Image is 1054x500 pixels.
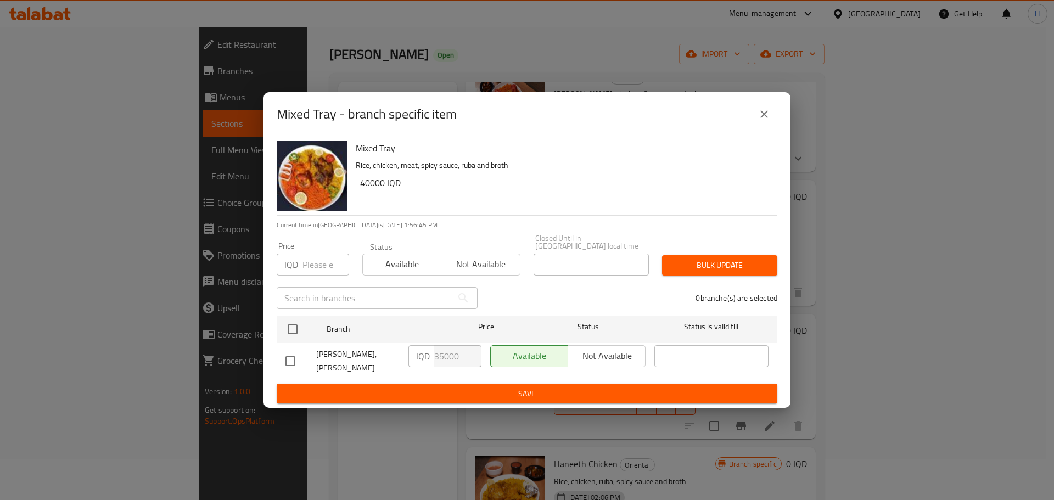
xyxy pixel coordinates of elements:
p: Current time in [GEOGRAPHIC_DATA] is [DATE] 1:56:45 PM [277,220,777,230]
img: Mixed Tray [277,141,347,211]
span: Not available [446,256,515,272]
p: 0 branche(s) are selected [696,293,777,304]
h2: Mixed Tray - branch specific item [277,105,457,123]
button: close [751,101,777,127]
span: Price [450,320,523,334]
h6: 40000 IQD [360,175,769,190]
button: Available [362,254,441,276]
button: Not available [441,254,520,276]
button: Save [277,384,777,404]
p: IQD [416,350,430,363]
span: Status is valid till [654,320,769,334]
span: Status [531,320,646,334]
span: Bulk update [671,259,769,272]
input: Search in branches [277,287,452,309]
span: Available [367,256,437,272]
span: [PERSON_NAME], [PERSON_NAME] [316,347,400,375]
input: Please enter price [434,345,481,367]
span: Branch [327,322,441,336]
h6: Mixed Tray [356,141,769,156]
p: Rice, chicken, meat, spicy sauce, ruba and broth [356,159,769,172]
span: Save [285,387,769,401]
p: IQD [284,258,298,271]
input: Please enter price [302,254,349,276]
button: Bulk update [662,255,777,276]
